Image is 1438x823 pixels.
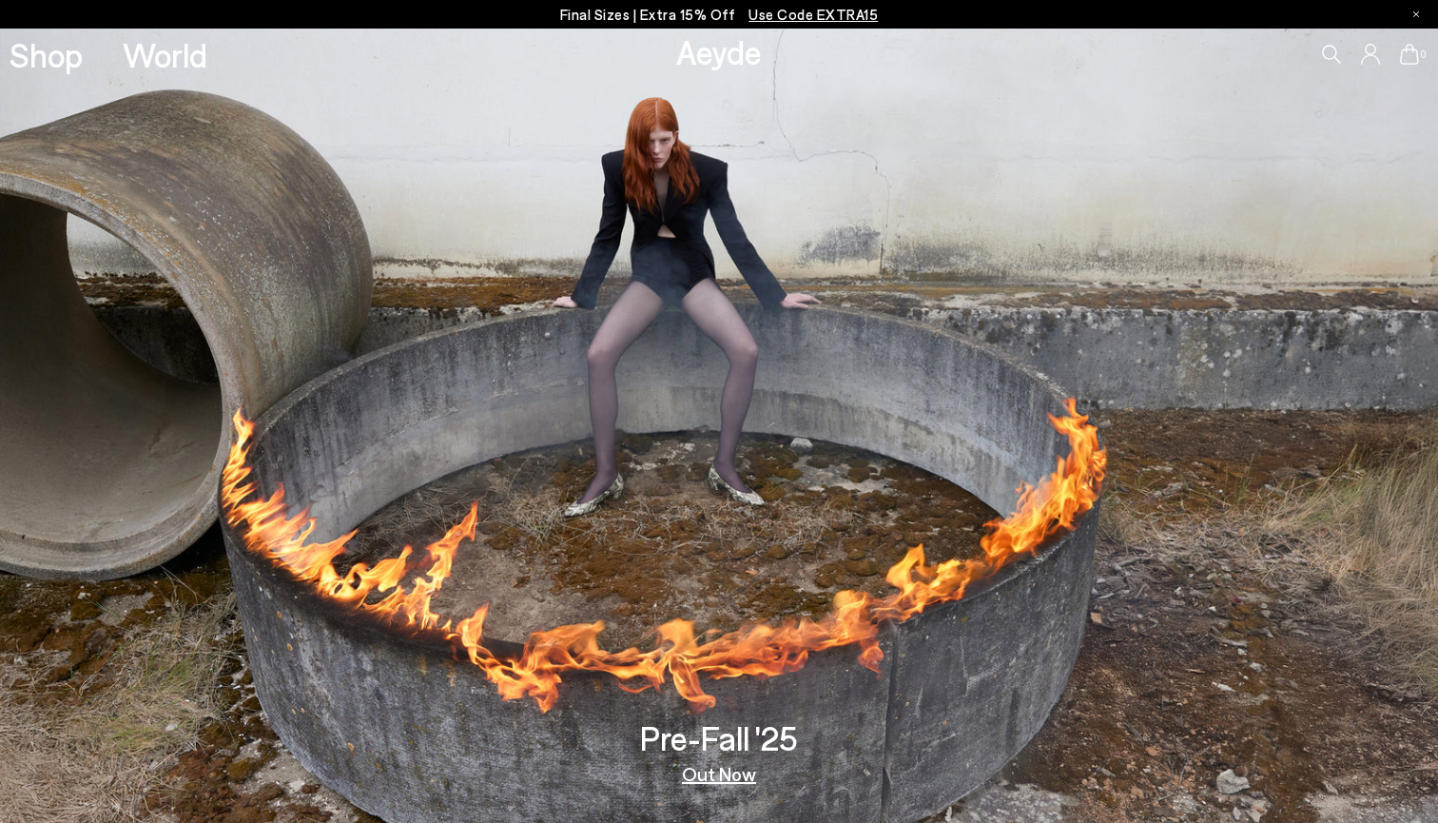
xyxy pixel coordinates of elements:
[676,31,762,71] a: Aeyde
[1419,49,1428,60] span: 0
[1400,44,1419,65] a: 0
[560,3,879,27] p: Final Sizes | Extra 15% Off
[10,38,83,71] a: Shop
[748,6,878,23] span: Navigate to /collections/ss25-final-sizes
[123,38,207,71] a: World
[682,764,756,783] a: Out Now
[640,721,798,754] h3: Pre-Fall '25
